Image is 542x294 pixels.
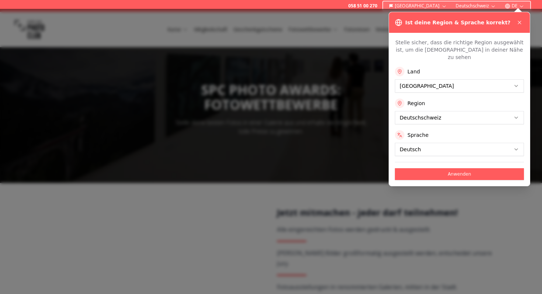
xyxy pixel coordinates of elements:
h3: Ist deine Region & Sprache korrekt? [405,19,510,26]
label: Land [407,68,420,75]
a: 058 51 00 270 [348,3,377,9]
button: Deutschschweiz [453,1,499,10]
button: Anwenden [395,168,524,180]
label: Sprache [407,131,428,139]
button: [GEOGRAPHIC_DATA] [386,1,450,10]
button: DE [502,1,527,10]
label: Region [407,100,425,107]
p: Stelle sicher, dass die richtige Region ausgewählt ist, um die [DEMOGRAPHIC_DATA] in deiner Nähe ... [395,39,524,61]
